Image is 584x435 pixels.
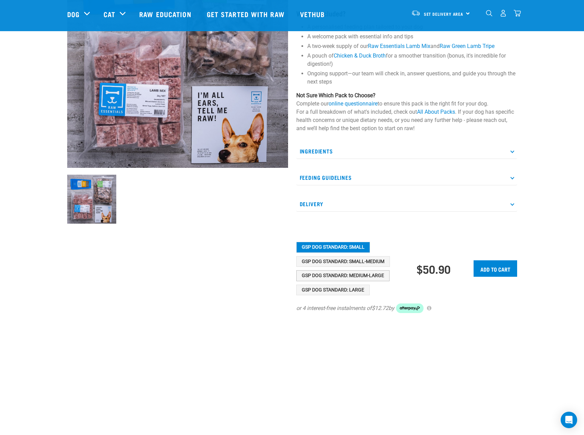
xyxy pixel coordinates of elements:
[104,9,115,19] a: Cat
[417,109,455,115] a: All About Packs
[486,10,492,16] img: home-icon-1@2x.png
[296,285,370,296] button: GSP Dog Standard: Large
[293,0,334,28] a: Vethub
[424,13,464,15] span: Set Delivery Area
[307,42,517,50] li: A two-week supply of our and
[440,43,494,49] a: Raw Green Lamb Tripe
[296,170,517,185] p: Feeding Guidelines
[67,9,80,19] a: Dog
[296,91,517,133] p: Complete our to ensure this pack is the right fit for your dog. For a full breakdown of what's in...
[372,304,389,312] span: $12.72
[296,270,390,281] button: GSP Dog Standard: Medium-Large
[132,0,200,28] a: Raw Education
[296,92,376,99] strong: Not Sure Which Pack to Choose?
[296,303,517,313] div: or 4 interest-free instalments of by
[500,10,507,17] img: user.png
[307,52,517,68] li: A pouch of for a smoother transition (bonus, it's incredible for digestion!)
[411,10,420,16] img: van-moving.png
[329,100,378,107] a: online questionnaire
[514,10,521,17] img: home-icon@2x.png
[334,52,386,59] a: Chicken & Duck Broth
[307,70,517,86] li: Ongoing support—our team will check in, answer questions, and guide you through the next steps
[396,303,424,313] img: Afterpay
[67,175,116,224] img: NSP Dog Standard Update
[561,412,577,428] div: Open Intercom Messenger
[368,43,430,49] a: Raw Essentials Lamb Mix
[296,256,390,267] button: GSP Dog Standard: Small-Medium
[200,0,293,28] a: Get started with Raw
[417,263,451,275] div: $50.90
[474,260,517,277] input: Add to cart
[296,196,517,212] p: Delivery
[296,242,370,253] button: GSP Dog Standard: Small
[296,144,517,159] p: Ingredients
[307,33,517,41] li: A welcome pack with essential info and tips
